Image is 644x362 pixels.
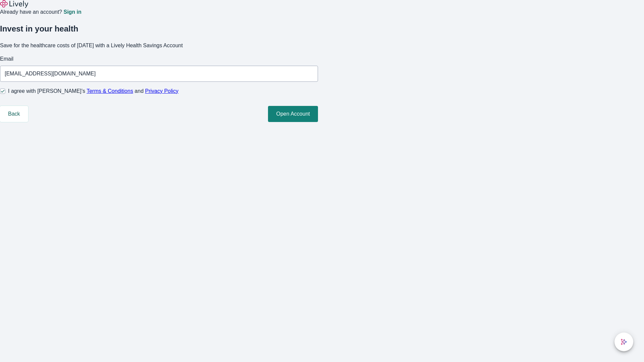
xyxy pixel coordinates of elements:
a: Sign in [63,9,81,15]
button: chat [614,333,633,351]
a: Privacy Policy [145,88,179,94]
svg: Lively AI Assistant [621,339,627,345]
span: I agree with [PERSON_NAME]’s and [8,87,178,95]
button: Open Account [268,106,318,122]
a: Terms & Conditions [87,88,133,94]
